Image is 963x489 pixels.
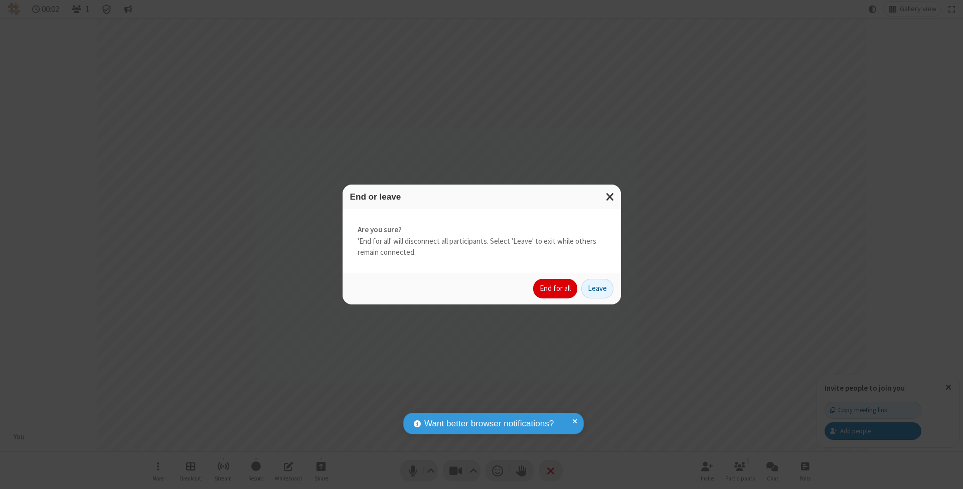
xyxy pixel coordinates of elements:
button: Leave [581,279,613,299]
button: End for all [533,279,577,299]
span: Want better browser notifications? [424,417,554,430]
strong: Are you sure? [358,224,606,236]
h3: End or leave [350,192,613,202]
button: Close modal [600,185,621,209]
div: 'End for all' will disconnect all participants. Select 'Leave' to exit while others remain connec... [343,209,621,273]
